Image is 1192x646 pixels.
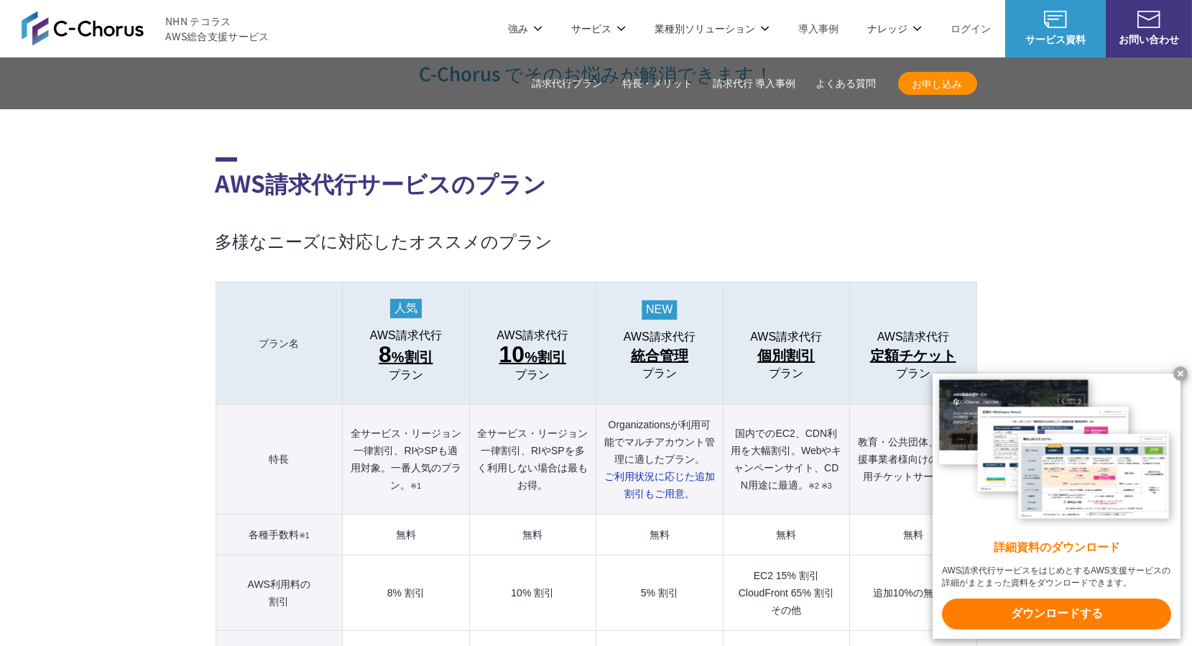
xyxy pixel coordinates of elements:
td: 無料 [469,515,596,555]
a: 特長・メリット [622,76,693,91]
a: AWS請求代行 10%割引プラン [477,329,588,382]
a: AWS請求代行 8%割引 プラン [350,329,461,382]
span: プラン [389,369,423,382]
span: お申し込み [898,76,977,91]
a: よくある質問 [816,76,877,91]
th: AWS利用料の 割引 [216,555,343,631]
td: 追加10%の無料枠 [850,555,976,631]
img: お問い合わせ [1137,11,1160,28]
p: C-Chorus でそのお悩みが解消できます！ [216,34,977,86]
a: 導入事例 [798,21,838,36]
x-t: ダウンロードする [942,599,1171,629]
span: %割引 [499,343,566,369]
a: AWS請求代行 定額チケットプラン [857,331,969,380]
th: 各種手数料 [216,515,343,555]
span: AWS請求代行 [750,331,822,343]
th: Organizationsが利用可能でマルチアカウント管理に適したプラン。 [596,405,723,515]
span: AWS請求代行 [370,329,442,342]
th: 特長 [216,405,343,515]
span: プラン [896,367,930,380]
span: 統合管理 [631,344,688,367]
th: 全サービス・リージョン一律割引、RIやSPも適用対象。一番人気のプラン。 [343,405,469,515]
span: NHN テコラス AWS総合支援サービス [165,14,269,44]
a: 詳細資料のダウンロード AWS請求代行サービスをはじめとするAWS支援サービスの詳細がまとまった資料をダウンロードできます。 ダウンロードする [933,374,1181,639]
p: 強み [508,21,542,36]
small: ※1 [299,531,310,540]
a: 請求代行 導入事例 [713,76,796,91]
p: 業種別ソリューション [655,21,770,36]
th: 国内でのEC2、CDN利用を大幅割引。Webやキャンペーンサイト、CDN用途に最適。 [723,405,849,515]
span: %割引 [379,343,433,369]
td: 8% 割引 [343,555,469,631]
img: AWS総合支援サービス C-Chorus サービス資料 [1044,11,1067,28]
img: AWS総合支援サービス C-Chorus [22,11,144,45]
td: 無料 [596,515,723,555]
x-t: 詳細資料のダウンロード [942,540,1171,556]
span: AWS請求代行 [624,331,696,343]
span: 8 [379,341,392,367]
p: ナレッジ [867,21,922,36]
small: ※2 ※3 [808,481,832,490]
a: AWS請求代行 統合管理プラン [604,331,715,380]
span: 10 [499,341,525,367]
td: 10% 割引 [469,555,596,631]
span: AWS請求代行 [496,329,568,342]
small: ※1 [410,481,421,490]
th: 教育・公共団体、関連支援事業者様向けの定額利用チケットサービス。 [850,405,976,515]
th: プラン名 [216,282,343,405]
span: サービス資料 [1005,32,1106,47]
span: 定額チケット [870,344,956,367]
span: お問い合わせ [1106,32,1192,47]
td: 無料 [723,515,849,555]
td: EC2 15% 割引 CloudFront 65% 割引 その他 [723,555,849,631]
span: 個別割引 [757,344,815,367]
span: プラン [769,367,803,380]
x-t: AWS請求代行サービスをはじめとするAWS支援サービスの詳細がまとまった資料をダウンロードできます。 [942,565,1171,589]
td: 5% 割引 [596,555,723,631]
span: AWS請求代行 [877,331,949,343]
a: お申し込み [898,72,977,95]
span: ご利用状況に応じた [604,471,715,499]
a: AWS請求代行 個別割引プラン [731,331,842,380]
td: 無料 [343,515,469,555]
h3: 多様なニーズに対応したオススメのプラン [216,229,977,253]
a: 請求代行プラン [532,76,602,91]
p: サービス [571,21,626,36]
td: 無料 [850,515,976,555]
th: 全サービス・リージョン一律割引、RIやSPを多く利用しない場合は最もお得。 [469,405,596,515]
span: プラン [642,367,677,380]
a: ログイン [951,21,991,36]
h2: AWS請求代行サービスのプラン [216,157,977,200]
a: AWS総合支援サービス C-Chorus NHN テコラスAWS総合支援サービス [22,11,269,45]
span: プラン [515,369,550,382]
